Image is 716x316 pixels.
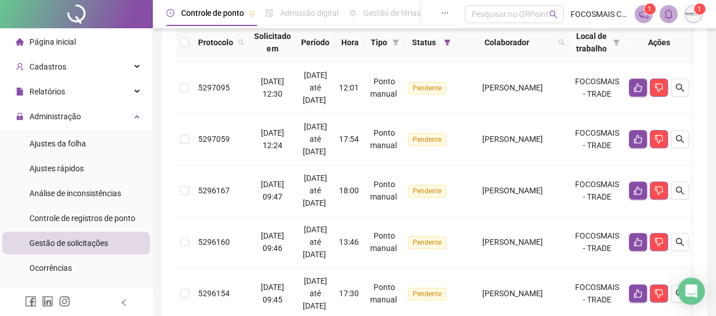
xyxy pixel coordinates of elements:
div: Ações [629,36,689,49]
span: Tipo [370,36,388,49]
span: Ponto manual [370,77,397,98]
span: 17:30 [339,289,359,298]
span: search [675,289,684,298]
span: search [558,39,565,46]
span: Ponto manual [370,283,397,304]
span: 1 [697,5,701,13]
span: 13:46 [339,237,359,246]
span: facebook [25,296,36,307]
span: left [120,298,128,306]
span: ellipsis [441,9,449,17]
span: FOCOSMAIS CONTABILIDADE [571,8,628,20]
span: Status [408,36,439,49]
span: filter [392,39,399,46]
span: search [235,34,247,51]
span: [PERSON_NAME] [482,186,543,195]
span: [DATE] 12:30 [261,77,284,98]
span: clock-circle [166,9,174,17]
span: like [633,135,642,144]
span: 12:01 [339,83,359,92]
span: Local de trabalho [574,30,608,55]
span: pushpin [248,10,255,17]
span: file-done [265,9,273,17]
td: FOCOSMAIS - TRADE [569,165,624,217]
span: Ocorrências [29,263,72,272]
span: Ponto manual [370,128,397,150]
span: search [238,39,245,46]
span: bell [663,9,674,19]
span: [DATE] 09:46 [261,231,284,253]
span: filter [390,34,401,51]
span: [PERSON_NAME] [482,289,543,298]
th: Solicitado em [249,23,296,62]
span: sun [349,9,357,17]
span: 5297059 [198,135,230,144]
span: Validar protocolo [29,288,90,297]
span: like [633,237,642,246]
span: search [675,83,684,92]
span: Pendente [408,82,446,94]
sup: 1 [644,3,655,15]
span: [DATE] 12:24 [261,128,284,150]
span: 1 [648,5,651,13]
span: search [675,237,684,246]
span: Controle de ponto [181,8,244,18]
span: Pendente [408,288,446,300]
span: Gestão de férias [363,8,421,18]
sup: Atualize o seu contato no menu Meus Dados [694,3,705,15]
span: [DATE] até [DATE] [303,225,327,259]
span: 5296167 [198,186,230,195]
span: Pendente [408,236,446,249]
span: search [549,10,558,19]
span: [DATE] 09:45 [261,283,284,304]
span: search [556,34,567,51]
span: 5296160 [198,237,230,246]
span: [PERSON_NAME] [482,237,543,246]
td: FOCOSMAIS - TRADE [569,217,624,268]
span: dislike [654,186,663,195]
span: user-add [16,63,24,71]
span: dislike [654,237,663,246]
span: linkedin [42,296,53,307]
span: Relatórios [29,87,65,96]
span: like [633,186,642,195]
span: dislike [654,289,663,298]
span: [PERSON_NAME] [482,83,543,92]
span: Pendente [408,133,446,146]
span: search [675,186,684,195]
span: Controle de registros de ponto [29,214,135,223]
td: FOCOSMAIS - TRADE [569,114,624,165]
span: notification [638,9,649,19]
span: [DATE] até [DATE] [303,122,327,156]
span: 17:54 [339,135,359,144]
th: Período [296,23,335,62]
span: instagram [59,296,70,307]
span: 5296154 [198,289,230,298]
span: [DATE] até [DATE] [303,276,327,310]
span: [PERSON_NAME] [482,135,543,144]
span: Ponto manual [370,180,397,201]
div: Open Intercom Messenger [678,278,705,305]
span: Ajustes da folha [29,139,86,148]
span: filter [444,39,451,46]
span: dislike [654,135,663,144]
span: Cadastros [29,62,66,71]
span: Gestão de solicitações [29,239,108,248]
span: 5297095 [198,83,230,92]
span: Ajustes rápidos [29,164,84,173]
span: [DATE] até [DATE] [303,174,327,207]
span: Página inicial [29,37,76,46]
span: dislike [654,83,663,92]
span: filter [611,28,622,57]
span: like [633,289,642,298]
td: FOCOSMAIS - TRADE [569,62,624,114]
span: Análise de inconsistências [29,189,121,198]
span: [DATE] 09:47 [261,180,284,201]
span: Ponto manual [370,231,397,253]
span: Pendente [408,185,446,197]
span: [DATE] até [DATE] [303,71,327,105]
span: search [675,135,684,144]
span: like [633,83,642,92]
span: Protocolo [198,36,233,49]
span: Admissão digital [280,8,338,18]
